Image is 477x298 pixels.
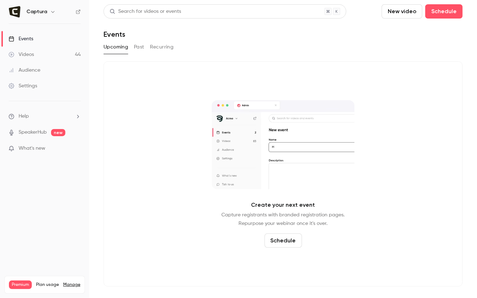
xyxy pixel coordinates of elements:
button: Schedule [425,4,463,19]
button: Recurring [150,41,174,53]
p: Create your next event [251,201,315,209]
div: Videos [9,51,34,58]
button: Past [134,41,144,53]
div: Search for videos or events [110,8,181,15]
iframe: Noticeable Trigger [72,145,81,152]
button: New video [382,4,422,19]
h1: Events [104,30,125,38]
h6: Captura [26,8,47,15]
p: Capture registrants with branded registration pages. Repurpose your webinar once it's over. [222,211,345,228]
div: Events [9,35,33,42]
span: What's new [19,145,45,152]
span: Premium [9,281,32,289]
li: help-dropdown-opener [9,113,81,120]
span: Plan usage [36,282,59,288]
div: Settings [9,82,37,89]
div: Audience [9,67,40,74]
button: Upcoming [104,41,128,53]
span: Help [19,113,29,120]
a: SpeakerHub [19,129,47,136]
span: new [51,129,65,136]
img: Captura [9,6,20,17]
button: Schedule [265,233,302,248]
a: Manage [63,282,80,288]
